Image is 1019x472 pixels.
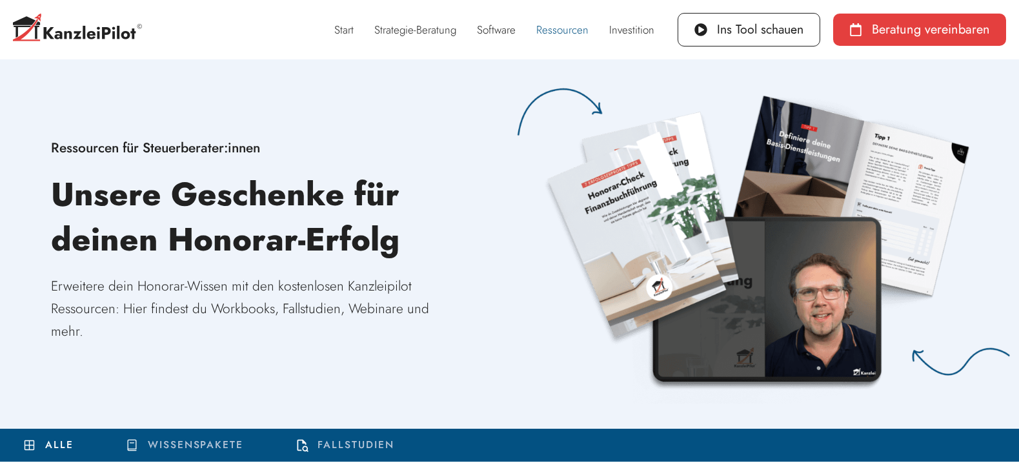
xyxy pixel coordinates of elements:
a: Ins Tool schauen [678,13,820,46]
span: Alle [45,438,74,451]
span: Ins Tool schauen [717,23,803,36]
img: Kanzleipilot-Logo-C [13,14,142,45]
span: Wissenspakete [148,438,243,451]
span: Fallstudien [318,438,394,451]
a: Beratung vereinbaren [833,14,1006,46]
nav: Menü [324,15,665,45]
p: Erweitere dein Honorar-Wissen mit den kostenlosen Kanzleipilot Ressourcen: Hier findest du Workbo... [51,275,459,342]
a: Investition [599,15,665,45]
a: Start [324,15,364,45]
a: Strategie-Beratung [364,15,467,45]
a: Software [467,15,526,45]
span: Ressourcen für Steuerberater:innen [51,138,260,158]
span: Beratung vereinbaren [872,23,990,36]
h1: Unsere Geschenke für deinen Honorar-Erfolg [51,172,459,262]
a: Ressourcen [526,15,599,45]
